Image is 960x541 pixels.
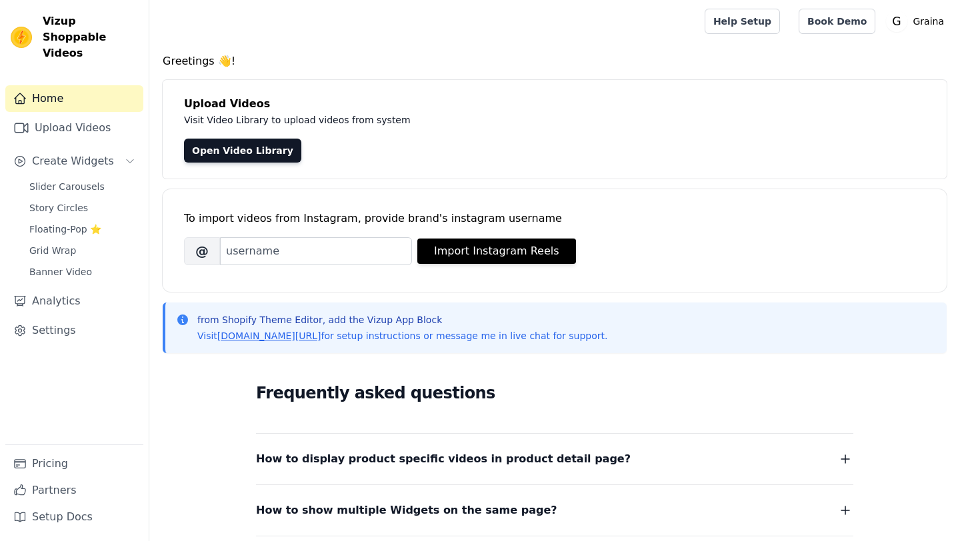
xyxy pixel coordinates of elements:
h4: Upload Videos [184,96,925,112]
a: Book Demo [799,9,875,34]
a: Home [5,85,143,112]
button: How to show multiple Widgets on the same page? [256,501,853,520]
span: Banner Video [29,265,92,278]
h4: Greetings 👋! [163,53,947,69]
a: Analytics [5,288,143,314]
div: To import videos from Instagram, provide brand's instagram username [184,211,925,227]
span: Story Circles [29,201,88,215]
span: Slider Carousels [29,180,105,193]
a: Partners [5,477,143,504]
a: Pricing [5,450,143,477]
a: Story Circles [21,199,143,217]
a: Setup Docs [5,504,143,530]
a: Grid Wrap [21,241,143,260]
a: Help Setup [705,9,780,34]
p: Graina [907,9,949,33]
a: Banner Video [21,263,143,281]
text: G [893,15,901,28]
h2: Frequently asked questions [256,380,853,406]
p: from Shopify Theme Editor, add the Vizup App Block [197,313,607,326]
button: Create Widgets [5,148,143,175]
a: Upload Videos [5,115,143,141]
input: username [220,237,412,265]
a: Slider Carousels [21,177,143,196]
span: How to display product specific videos in product detail page? [256,450,631,468]
a: [DOMAIN_NAME][URL] [217,330,321,341]
p: Visit Video Library to upload videos from system [184,112,781,128]
button: G Graina [886,9,949,33]
button: Import Instagram Reels [417,239,576,264]
span: Grid Wrap [29,244,76,257]
img: Vizup [11,27,32,48]
span: Vizup Shoppable Videos [43,13,138,61]
button: How to display product specific videos in product detail page? [256,450,853,468]
span: Floating-Pop ⭐ [29,223,101,236]
p: Visit for setup instructions or message me in live chat for support. [197,329,607,342]
span: Create Widgets [32,153,114,169]
span: How to show multiple Widgets on the same page? [256,501,557,520]
a: Open Video Library [184,139,301,163]
a: Floating-Pop ⭐ [21,220,143,239]
span: @ [184,237,220,265]
a: Settings [5,317,143,344]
